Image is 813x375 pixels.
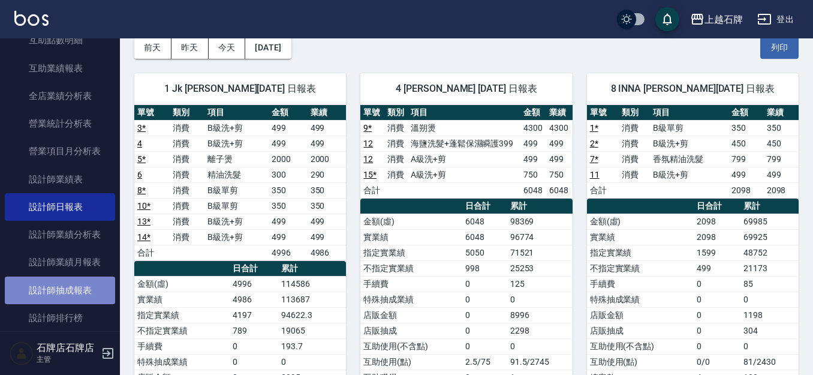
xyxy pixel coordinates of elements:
[230,323,278,338] td: 789
[507,323,573,338] td: 2298
[360,354,462,370] td: 互助使用(點)
[587,276,694,292] td: 手續費
[650,151,728,167] td: 香氛精油洗髮
[728,105,763,121] th: 金額
[384,151,408,167] td: 消費
[740,292,799,307] td: 0
[587,214,694,229] td: 金額(虛)
[619,105,651,121] th: 類別
[384,120,408,136] td: 消費
[269,182,308,198] td: 350
[384,105,408,121] th: 類別
[740,245,799,260] td: 48752
[204,105,268,121] th: 項目
[204,151,268,167] td: 離子燙
[134,323,230,338] td: 不指定實業績
[655,7,679,31] button: save
[740,229,799,245] td: 69925
[694,214,741,229] td: 2098
[170,136,205,151] td: 消費
[507,307,573,323] td: 8996
[507,229,573,245] td: 96774
[760,37,799,59] button: 列印
[546,151,572,167] td: 499
[360,307,462,323] td: 店販金額
[360,276,462,292] td: 手續費
[520,151,546,167] td: 499
[134,105,346,261] table: a dense table
[269,105,308,121] th: 金額
[204,229,268,245] td: B級洗+剪
[462,292,507,307] td: 0
[360,229,462,245] td: 實業績
[209,37,246,59] button: 今天
[5,110,115,137] a: 營業統計分析表
[462,229,507,245] td: 6048
[601,83,784,95] span: 8 INNA [PERSON_NAME][DATE] 日報表
[134,338,230,354] td: 手續費
[587,354,694,370] td: 互助使用(點)
[462,338,507,354] td: 0
[149,83,332,95] span: 1 Jk [PERSON_NAME][DATE] 日報表
[269,214,308,229] td: 499
[170,198,205,214] td: 消費
[360,292,462,307] td: 特殊抽成業績
[694,307,741,323] td: 0
[134,105,170,121] th: 單號
[308,245,347,260] td: 4986
[5,166,115,193] a: 設計師業績表
[507,260,573,276] td: 25253
[269,229,308,245] td: 499
[278,261,346,277] th: 累計
[520,120,546,136] td: 4300
[360,323,462,338] td: 店販抽成
[740,199,799,214] th: 累計
[520,105,546,121] th: 金額
[384,136,408,151] td: 消費
[5,221,115,248] a: 設計師業績分析表
[507,199,573,214] th: 累計
[587,323,694,338] td: 店販抽成
[462,307,507,323] td: 0
[308,229,347,245] td: 499
[5,248,115,276] a: 設計師業績月報表
[408,136,520,151] td: 海鹽洗髮+蓬鬆保濕瞬護399
[462,260,507,276] td: 998
[507,292,573,307] td: 0
[37,342,98,354] h5: 石牌店石牌店
[619,151,651,167] td: 消費
[587,292,694,307] td: 特殊抽成業績
[134,292,230,307] td: 實業績
[694,260,741,276] td: 499
[278,323,346,338] td: 19065
[360,260,462,276] td: 不指定實業績
[728,167,763,182] td: 499
[5,82,115,110] a: 全店業績分析表
[134,307,230,323] td: 指定實業績
[137,170,142,179] a: 6
[619,136,651,151] td: 消費
[408,167,520,182] td: A級洗+剪
[5,26,115,54] a: 互助點數明細
[278,307,346,323] td: 94622.3
[5,137,115,165] a: 營業項目月分析表
[650,105,728,121] th: 項目
[230,292,278,307] td: 4986
[546,105,572,121] th: 業績
[269,120,308,136] td: 499
[520,167,546,182] td: 750
[308,167,347,182] td: 290
[230,354,278,370] td: 0
[137,139,142,148] a: 4
[360,182,384,198] td: 合計
[520,182,546,198] td: 6048
[269,198,308,214] td: 350
[507,276,573,292] td: 125
[308,136,347,151] td: 499
[619,167,651,182] td: 消費
[694,245,741,260] td: 1599
[740,338,799,354] td: 0
[728,120,763,136] td: 350
[308,105,347,121] th: 業績
[170,214,205,229] td: 消費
